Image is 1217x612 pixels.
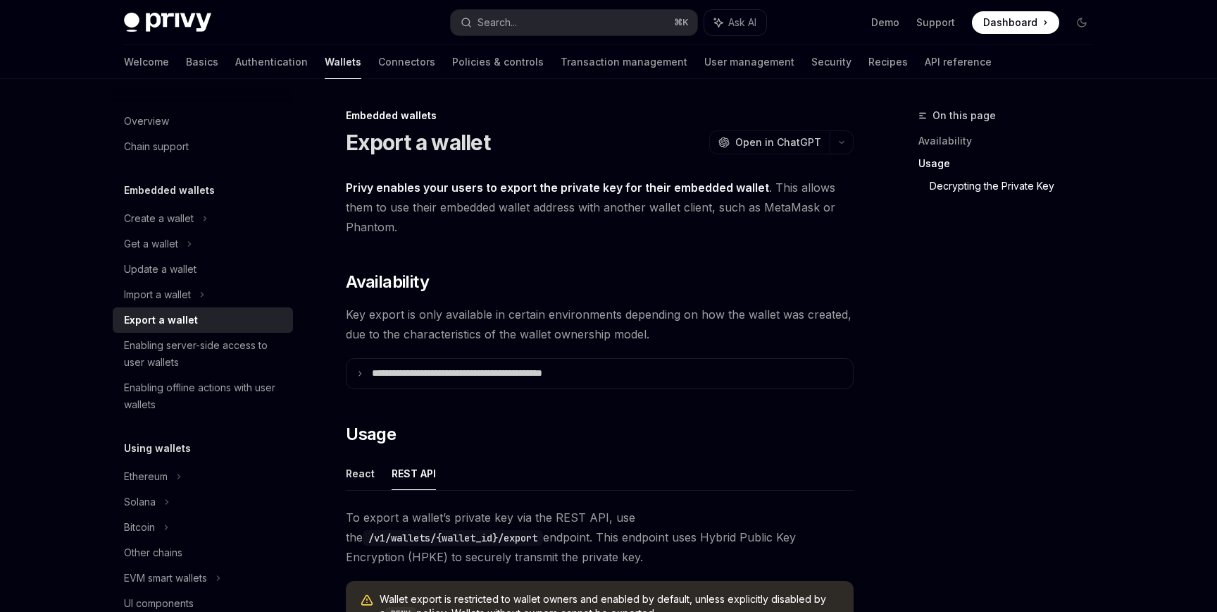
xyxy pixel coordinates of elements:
span: Dashboard [983,16,1037,30]
a: Demo [871,16,899,30]
a: Update a wallet [113,257,293,282]
span: Ask AI [728,16,756,30]
div: Solana [124,494,156,510]
div: Other chains [124,544,182,561]
button: Ask AI [704,10,766,35]
div: Export a wallet [124,312,198,329]
a: Policies & controls [452,45,544,79]
button: Open in ChatGPT [709,130,830,154]
span: . This allows them to use their embedded wallet address with another wallet client, such as MetaM... [346,178,854,237]
a: User management [704,45,794,79]
a: Transaction management [561,45,687,79]
h1: Export a wallet [346,130,490,155]
div: Get a wallet [124,235,178,252]
div: Ethereum [124,468,168,485]
a: Authentication [235,45,308,79]
a: API reference [925,45,992,79]
a: Support [916,16,955,30]
button: Search...⌘K [451,10,697,35]
a: Basics [186,45,218,79]
a: Decrypting the Private Key [930,175,1104,197]
a: Welcome [124,45,169,79]
span: Availability [346,271,429,293]
img: dark logo [124,13,211,32]
span: To export a wallet’s private key via the REST API, use the endpoint. This endpoint uses Hybrid Pu... [346,508,854,567]
div: Enabling offline actions with user wallets [124,379,285,413]
div: Embedded wallets [346,109,854,123]
h5: Using wallets [124,440,191,457]
code: /v1/wallets/{wallet_id}/export [363,530,543,546]
span: ⌘ K [674,17,689,28]
a: Export a wallet [113,307,293,333]
a: Other chains [113,540,293,565]
span: Key export is only available in certain environments depending on how the wallet was created, due... [346,305,854,344]
a: Wallets [325,45,361,79]
a: Security [811,45,851,79]
div: Chain support [124,138,189,155]
div: Create a wallet [124,210,194,227]
span: Open in ChatGPT [735,135,821,149]
div: Bitcoin [124,519,155,536]
div: Enabling server-side access to user wallets [124,337,285,371]
h5: Embedded wallets [124,182,215,199]
div: Update a wallet [124,261,196,278]
svg: Warning [360,594,374,608]
span: Usage [346,423,396,446]
strong: Privy enables your users to export the private key for their embedded wallet [346,180,769,195]
button: REST API [392,457,436,490]
span: On this page [932,107,996,124]
a: Enabling offline actions with user wallets [113,375,293,417]
a: Usage [918,152,1104,175]
div: Import a wallet [124,286,191,303]
div: UI components [124,595,194,612]
a: Connectors [378,45,435,79]
a: Overview [113,109,293,134]
a: Recipes [868,45,908,79]
a: Availability [918,130,1104,152]
button: Toggle dark mode [1071,11,1093,34]
a: Dashboard [972,11,1059,34]
div: Overview [124,113,169,130]
a: Enabling server-side access to user wallets [113,333,293,375]
a: Chain support [113,134,293,159]
div: EVM smart wallets [124,570,207,587]
div: Search... [478,14,517,31]
button: React [346,457,375,490]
